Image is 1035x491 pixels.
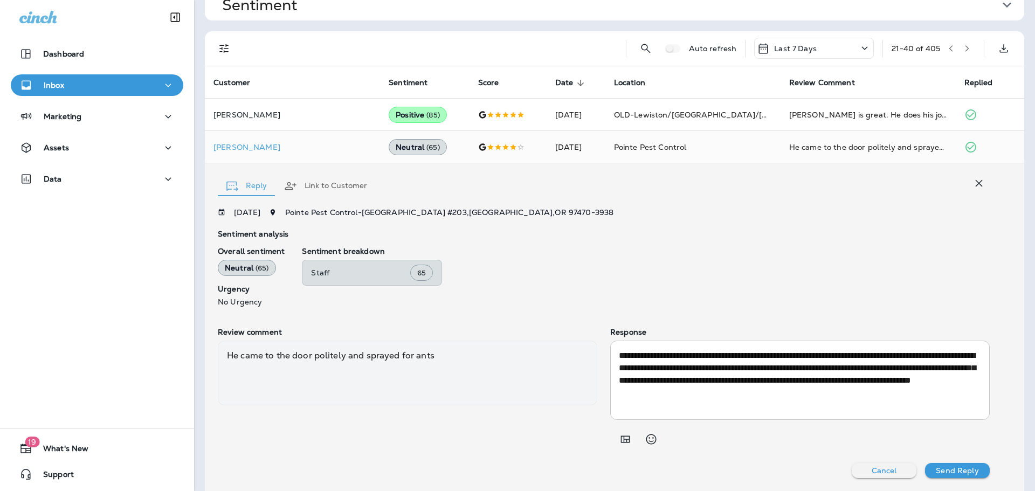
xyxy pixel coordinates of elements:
td: [DATE] [547,131,605,163]
div: He came to the door politely and sprayed for ants [218,341,597,405]
span: Review Comment [789,78,869,88]
p: Sentiment breakdown [302,247,990,255]
div: 21 - 40 of 405 [892,44,940,53]
button: Cancel [852,463,916,478]
button: Collapse Sidebar [160,6,190,28]
p: Send Reply [936,466,978,475]
p: [PERSON_NAME] [213,143,371,151]
div: Neutral [389,139,447,155]
p: Overall sentiment [218,247,285,255]
div: He came to the door politely and sprayed for ants [789,142,947,153]
p: Dashboard [43,50,84,58]
span: Location [614,78,645,87]
button: Send Reply [925,463,990,478]
span: Replied [964,78,1006,88]
p: Last 7 Days [774,44,817,53]
span: Sentiment [389,78,427,87]
p: Sentiment analysis [218,230,990,238]
p: Staff [311,268,410,277]
span: Customer [213,78,264,88]
span: What's New [32,444,88,457]
button: Link to Customer [275,167,376,205]
button: Support [11,464,183,485]
span: OLD-Lewiston/[GEOGRAPHIC_DATA]/[GEOGRAPHIC_DATA]/Pullman #208 [614,110,900,120]
span: Pointe Pest Control [614,142,687,152]
div: Jacob is great. He does his job professionally, while at the same time he is personable and frien... [789,109,947,120]
div: Positive [389,107,447,123]
span: Replied [964,78,992,87]
button: Select an emoji [640,428,662,450]
p: Data [44,175,62,183]
button: 19What's New [11,438,183,459]
span: 19 [25,437,39,447]
p: Urgency [218,285,285,293]
div: Click to view Customer Drawer [213,143,371,151]
span: Sentiment [389,78,441,88]
span: Location [614,78,659,88]
p: [DATE] [234,208,260,217]
span: Date [555,78,588,88]
span: ( 85 ) [426,110,440,120]
p: Review comment [218,328,597,336]
p: No Urgency [218,298,285,306]
button: Filters [213,38,235,59]
button: Export as CSV [993,38,1015,59]
p: Inbox [44,81,64,89]
span: Review Comment [789,78,855,87]
td: [DATE] [547,99,605,131]
button: Marketing [11,106,183,127]
div: Neutral [218,260,276,276]
span: ( 65 ) [256,264,269,273]
button: Add in a premade template [615,428,636,450]
span: Customer [213,78,250,87]
button: Data [11,168,183,190]
button: Search Reviews [635,38,657,59]
p: [PERSON_NAME] [213,110,371,119]
span: Support [32,470,74,483]
button: Inbox [11,74,183,96]
span: Pointe Pest Control - [GEOGRAPHIC_DATA] #203 , [GEOGRAPHIC_DATA] , OR 97470-3938 [285,208,613,217]
p: Response [610,328,990,336]
button: Reply [218,167,275,205]
p: Marketing [44,112,81,121]
button: Assets [11,137,183,158]
span: Score [478,78,513,88]
p: Auto refresh [689,44,737,53]
span: Score [478,78,499,87]
span: ( 65 ) [426,143,440,152]
p: Cancel [872,466,897,475]
p: Assets [44,143,69,152]
span: Date [555,78,574,87]
span: 65 [417,268,426,278]
button: Dashboard [11,43,183,65]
